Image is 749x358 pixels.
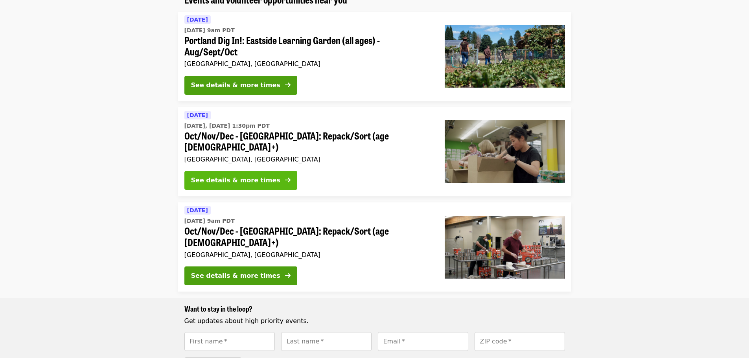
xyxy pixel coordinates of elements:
[184,303,252,314] span: Want to stay in the loop?
[191,81,280,90] div: See details & more times
[187,207,208,213] span: [DATE]
[184,35,432,57] span: Portland Dig In!: Eastside Learning Garden (all ages) - Aug/Sept/Oct
[184,217,235,225] time: [DATE] 9am PDT
[475,332,565,351] input: [object Object]
[184,156,432,163] div: [GEOGRAPHIC_DATA], [GEOGRAPHIC_DATA]
[187,17,208,23] span: [DATE]
[184,122,270,130] time: [DATE], [DATE] 1:30pm PDT
[285,176,291,184] i: arrow-right icon
[184,76,297,95] button: See details & more times
[187,112,208,118] span: [DATE]
[281,332,372,351] input: [object Object]
[178,202,571,292] a: See details for "Oct/Nov/Dec - Portland: Repack/Sort (age 16+)"
[178,107,571,196] a: See details for "Oct/Nov/Dec - Portland: Repack/Sort (age 8+)"
[285,272,291,279] i: arrow-right icon
[191,176,280,185] div: See details & more times
[184,130,432,153] span: Oct/Nov/Dec - [GEOGRAPHIC_DATA]: Repack/Sort (age [DEMOGRAPHIC_DATA]+)
[184,332,275,351] input: [object Object]
[445,25,565,88] img: Portland Dig In!: Eastside Learning Garden (all ages) - Aug/Sept/Oct organized by Oregon Food Bank
[184,317,309,325] span: Get updates about high priority events.
[184,171,297,190] button: See details & more times
[184,225,432,248] span: Oct/Nov/Dec - [GEOGRAPHIC_DATA]: Repack/Sort (age [DEMOGRAPHIC_DATA]+)
[178,12,571,101] a: See details for "Portland Dig In!: Eastside Learning Garden (all ages) - Aug/Sept/Oct"
[378,332,468,351] input: [object Object]
[191,271,280,281] div: See details & more times
[445,120,565,183] img: Oct/Nov/Dec - Portland: Repack/Sort (age 8+) organized by Oregon Food Bank
[184,26,235,35] time: [DATE] 9am PDT
[184,251,432,259] div: [GEOGRAPHIC_DATA], [GEOGRAPHIC_DATA]
[184,266,297,285] button: See details & more times
[184,60,432,68] div: [GEOGRAPHIC_DATA], [GEOGRAPHIC_DATA]
[285,81,291,89] i: arrow-right icon
[445,216,565,279] img: Oct/Nov/Dec - Portland: Repack/Sort (age 16+) organized by Oregon Food Bank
